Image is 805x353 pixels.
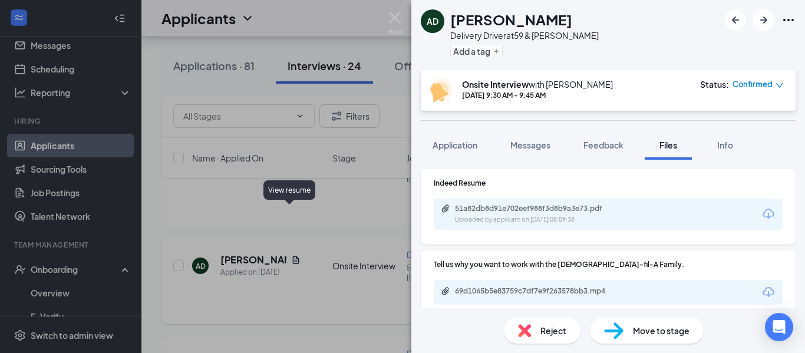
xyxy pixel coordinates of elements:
[427,15,438,27] div: AD
[753,9,774,31] button: ArrowRight
[659,140,677,150] span: Files
[583,140,623,150] span: Feedback
[728,13,743,27] svg: ArrowLeftNew
[761,285,776,299] svg: Download
[434,178,783,188] div: Indeed Resume
[462,90,613,100] div: [DATE] 9:30 AM - 9:45 AM
[633,324,689,337] span: Move to stage
[761,207,776,221] svg: Download
[540,324,566,337] span: Reject
[441,286,450,296] svg: Paperclip
[700,78,729,90] div: Status :
[455,286,620,296] div: 69d1065b5e83759c7df7e9f263578bb3.mp4
[434,259,783,269] div: Tell us why you want to work with the [DEMOGRAPHIC_DATA]-fil-A Family.
[733,78,773,90] span: Confirmed
[450,29,599,41] div: Delivery Driver at 59 & [PERSON_NAME]
[717,140,733,150] span: Info
[441,204,632,225] a: Paperclip51a82db8d91e702eef988f3d8b9a3e73.pdfUploaded by applicant on [DATE] 08:09:38
[450,45,503,57] button: PlusAdd a tag
[441,286,632,298] a: Paperclip69d1065b5e83759c7df7e9f263578bb3.mp4
[765,313,793,341] div: Open Intercom Messenger
[455,215,632,225] div: Uploaded by applicant on [DATE] 08:09:38
[462,79,529,90] b: Onsite Interview
[757,13,771,27] svg: ArrowRight
[725,9,746,31] button: ArrowLeftNew
[462,78,613,90] div: with [PERSON_NAME]
[441,204,450,213] svg: Paperclip
[781,13,796,27] svg: Ellipses
[455,204,620,213] div: 51a82db8d91e702eef988f3d8b9a3e73.pdf
[493,48,500,55] svg: Plus
[450,9,572,29] h1: [PERSON_NAME]
[776,81,784,90] span: down
[263,180,315,200] div: View resume
[510,140,550,150] span: Messages
[433,140,477,150] span: Application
